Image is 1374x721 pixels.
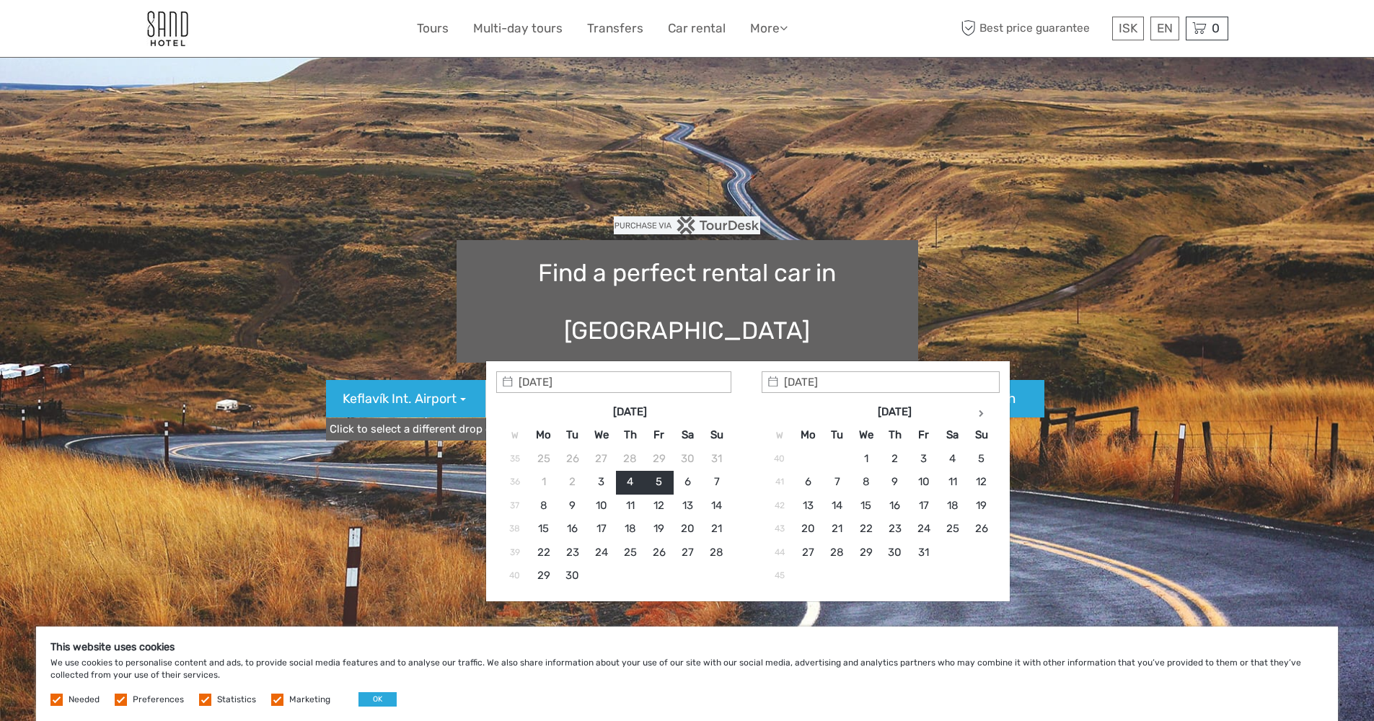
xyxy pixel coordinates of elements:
[501,518,529,541] td: 38
[616,494,645,517] td: 11
[645,541,674,564] td: 26
[823,471,852,494] td: 7
[326,380,485,417] button: Keflavík Int. Airport
[146,11,188,46] img: 186-9edf1c15-b972-4976-af38-d04df2434085_logo_small.jpg
[852,471,881,494] td: 8
[938,494,967,517] td: 18
[587,447,616,470] td: 27
[794,494,823,517] td: 13
[910,541,938,564] td: 31
[910,494,938,517] td: 17
[938,424,967,447] th: Sa
[852,424,881,447] th: We
[587,424,616,447] th: We
[823,541,852,564] td: 28
[558,401,703,424] th: [DATE]
[674,471,703,494] td: 6
[674,447,703,470] td: 30
[69,694,100,706] label: Needed
[1150,17,1179,40] div: EN
[852,541,881,564] td: 29
[794,424,823,447] th: Mo
[326,418,532,441] a: Click to select a different drop off place
[765,494,794,517] td: 42
[587,518,616,541] td: 17
[823,494,852,517] td: 14
[616,518,645,541] td: 18
[794,471,823,494] td: 6
[910,518,938,541] td: 24
[529,471,558,494] td: 1
[20,25,163,37] p: We're away right now. Please check back later!
[501,424,529,447] th: W
[967,447,996,470] td: 5
[938,447,967,470] td: 4
[645,471,674,494] td: 5
[881,447,910,470] td: 2
[967,518,996,541] td: 26
[750,18,788,39] a: More
[616,447,645,470] td: 28
[501,447,529,470] td: 35
[703,424,731,447] th: Su
[289,694,330,706] label: Marketing
[558,541,587,564] td: 23
[823,401,967,424] th: [DATE]
[36,627,1338,721] div: We use cookies to personalise content and ads, to provide social media features and to analyse ou...
[645,447,674,470] td: 29
[358,692,397,707] button: OK
[938,471,967,494] td: 11
[823,424,852,447] th: Tu
[501,471,529,494] td: 36
[967,471,996,494] td: 12
[501,541,529,564] td: 39
[614,216,760,234] img: PurchaseViaTourDesk.png
[616,471,645,494] td: 4
[529,541,558,564] td: 22
[881,541,910,564] td: 30
[967,424,996,447] th: Su
[674,424,703,447] th: Sa
[703,494,731,517] td: 14
[558,564,587,587] td: 30
[417,18,449,39] a: Tours
[529,447,558,470] td: 25
[765,564,794,587] td: 45
[645,424,674,447] th: Fr
[558,424,587,447] th: Tu
[529,518,558,541] td: 15
[765,424,794,447] th: W
[703,471,731,494] td: 7
[703,518,731,541] td: 21
[217,694,256,706] label: Statistics
[587,471,616,494] td: 3
[529,494,558,517] td: 8
[674,518,703,541] td: 20
[457,240,918,363] h1: Find a perfect rental car in [GEOGRAPHIC_DATA]
[703,447,731,470] td: 31
[587,18,643,39] a: Transfers
[881,518,910,541] td: 23
[910,447,938,470] td: 3
[938,518,967,541] td: 25
[166,22,183,40] button: Open LiveChat chat widget
[703,541,731,564] td: 28
[765,518,794,541] td: 43
[852,518,881,541] td: 22
[910,471,938,494] td: 10
[133,694,184,706] label: Preferences
[558,494,587,517] td: 9
[765,447,794,470] td: 40
[765,471,794,494] td: 41
[794,518,823,541] td: 20
[823,518,852,541] td: 21
[958,17,1109,40] span: Best price guarantee
[587,541,616,564] td: 24
[1119,21,1137,35] span: ISK
[674,494,703,517] td: 13
[910,424,938,447] th: Fr
[794,541,823,564] td: 27
[473,18,563,39] a: Multi-day tours
[558,447,587,470] td: 26
[587,494,616,517] td: 10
